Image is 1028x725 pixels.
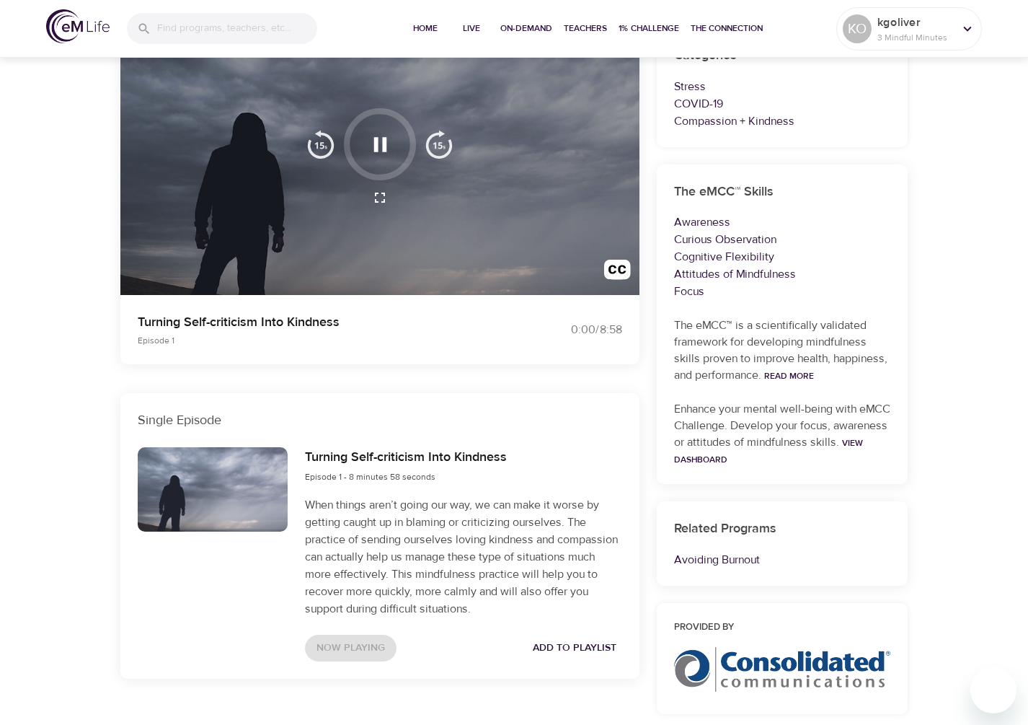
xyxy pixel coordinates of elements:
h6: Provided by [674,620,890,636]
p: Enhance your mental well-being with eMCC Challenge. Develop your focus, awareness or attitudes of... [674,401,890,467]
p: Focus [674,283,890,300]
p: Awareness [674,214,890,231]
p: The eMCC™ is a scientifically validated framework for developing mindfulness skills proven to imp... [674,317,890,384]
p: COVID-19 [674,95,890,113]
div: KO [843,14,872,43]
div: 0:00 / 8:58 [514,322,622,338]
h6: Turning Self-criticism Into Kindness [305,447,507,468]
p: Turning Self-criticism Into Kindness [138,312,497,332]
p: Episode 1 [138,334,497,347]
span: Teachers [564,21,607,36]
p: Attitudes of Mindfulness [674,265,890,283]
a: Read More [764,370,814,382]
a: Avoiding Burnout [674,553,760,567]
img: logo [46,9,110,43]
p: Curious Observation [674,231,890,248]
span: Add to Playlist [533,639,616,657]
input: Find programs, teachers, etc... [157,13,317,44]
img: CCI%20logo_rgb_hr.jpg [674,647,890,692]
h6: The eMCC™ Skills [674,182,890,203]
iframe: Button to launch messaging window [970,667,1016,713]
p: Compassion + Kindness [674,113,890,130]
p: When things aren’t going our way, we can make it worse by getting caught up in blaming or critici... [305,496,622,618]
p: 3 Mindful Minutes [877,31,954,44]
span: Live [454,21,489,36]
p: Single Episode [138,410,622,430]
img: open_caption.svg [604,260,631,286]
span: The Connection [691,21,763,36]
h6: Related Programs [674,519,890,540]
a: View Dashboard [674,437,863,465]
span: 1% Challenge [619,21,679,36]
span: Home [408,21,443,36]
span: Episode 1 - 8 minutes 58 seconds [305,471,435,483]
img: 15s_next.svg [425,130,453,159]
p: Stress [674,78,890,95]
button: Transcript/Closed Captions (c) [595,251,639,295]
p: Cognitive Flexibility [674,248,890,265]
p: kgoliver [877,14,954,31]
button: Add to Playlist [527,635,622,662]
span: On-Demand [500,21,552,36]
img: 15s_prev.svg [306,130,335,159]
